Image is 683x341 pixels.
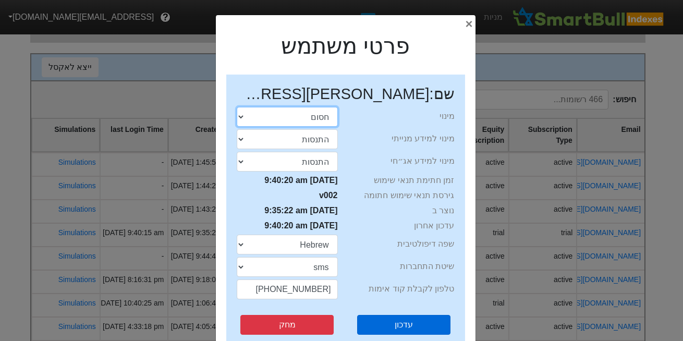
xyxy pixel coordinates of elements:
input: מספר טלפון [237,279,338,299]
div: שפה דיפולטיבית [353,238,455,250]
span: [DATE] 9:40:20 am [264,176,337,185]
span: × [465,17,472,31]
h2: שם : [PERSON_NAME][EMAIL_ADDRESS][DOMAIN_NAME] [237,85,455,103]
div: מינוי למידע אג״חי [353,155,455,167]
div: טלפון לקבלת קוד אימות [353,283,455,295]
div: מינוי למידע מנייתי [353,132,455,145]
div: נוצר ב [353,204,455,217]
div: שיטת התחברות [353,260,455,273]
span: [DATE] 9:40:20 am [264,221,337,230]
div: מינוי [353,110,455,123]
button: עדכון [357,315,450,335]
div: עדכון אחרון [353,220,455,232]
span: v002 [319,191,338,200]
span: [DATE] 9:35:22 am [264,206,337,215]
button: מחק [240,315,334,335]
div: גירסת תנאי שימוש חתומה [353,189,455,202]
h1: פרטי משתמש [216,33,475,60]
div: זמן חתימת תנאי שימוש [353,174,455,187]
